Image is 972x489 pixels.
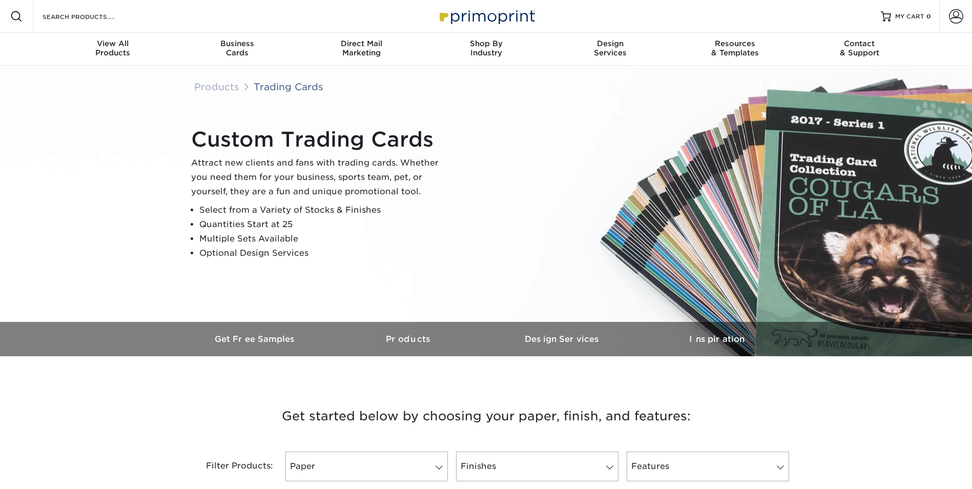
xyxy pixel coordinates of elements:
[895,12,924,21] span: MY CART
[191,156,447,199] p: Attract new clients and fans with trading cards. Whether you need them for your business, sports ...
[640,334,794,344] h3: Inspiration
[51,39,175,57] div: Products
[486,334,640,344] h3: Design Services
[673,39,797,48] span: Resources
[179,334,333,344] h3: Get Free Samples
[199,217,447,232] li: Quantities Start at 25
[797,33,922,66] a: Contact& Support
[424,39,548,57] div: Industry
[673,39,797,57] div: & Templates
[175,33,299,66] a: BusinessCards
[486,322,640,356] a: Design Services
[673,33,797,66] a: Resources& Templates
[548,39,673,57] div: Services
[179,452,281,481] div: Filter Products:
[926,13,931,20] span: 0
[424,33,548,66] a: Shop ByIndustry
[548,33,673,66] a: DesignServices
[194,81,239,92] a: Products
[435,5,537,27] img: Primoprint
[797,39,922,57] div: & Support
[424,39,548,48] span: Shop By
[627,452,789,481] a: Features
[640,322,794,356] a: Inspiration
[548,39,673,48] span: Design
[199,232,447,246] li: Multiple Sets Available
[179,322,333,356] a: Get Free Samples
[199,246,447,260] li: Optional Design Services
[199,203,447,217] li: Select from a Variety of Stocks & Finishes
[254,81,323,92] a: Trading Cards
[51,39,175,48] span: View All
[175,39,299,48] span: Business
[51,33,175,66] a: View AllProducts
[797,39,922,48] span: Contact
[333,322,486,356] a: Products
[299,39,424,57] div: Marketing
[187,393,786,439] h3: Get started below by choosing your paper, finish, and features:
[285,452,448,481] a: Paper
[175,39,299,57] div: Cards
[456,452,618,481] a: Finishes
[42,10,141,23] input: SEARCH PRODUCTS.....
[299,33,424,66] a: Direct MailMarketing
[191,127,447,152] h1: Custom Trading Cards
[333,334,486,344] h3: Products
[299,39,424,48] span: Direct Mail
